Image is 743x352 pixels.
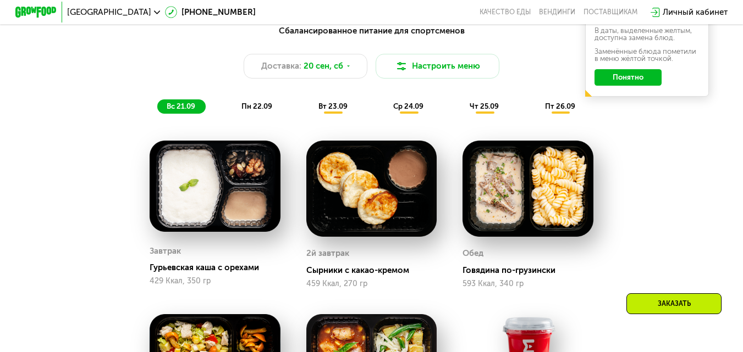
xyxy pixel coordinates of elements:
div: 429 Ккал, 350 гр [150,277,280,286]
button: Понятно [595,69,662,86]
div: Личный кабинет [663,6,728,19]
div: 459 Ккал, 270 гр [306,280,437,288]
div: Сбалансированное питание для спортсменов [66,25,677,37]
span: пт 26.09 [545,102,575,110]
div: Сырники с какао-кремом [306,265,445,276]
a: Качество еды [480,8,531,16]
a: Вендинги [539,8,575,16]
span: Доставка: [261,60,301,72]
span: чт 25.09 [470,102,499,110]
div: Заказать [626,293,722,314]
span: вс 21.09 [167,102,195,110]
div: Гурьевская каша с орехами [150,262,289,273]
a: [PHONE_NUMBER] [165,6,256,19]
span: ср 24.09 [393,102,423,110]
div: Обед [463,245,483,261]
button: Настроить меню [376,54,499,79]
div: Говядина по-грузински [463,265,602,276]
span: 20 сен, сб [304,60,343,72]
div: 2й завтрак [306,245,349,261]
div: Заменённые блюда пометили в меню жёлтой точкой. [595,48,700,62]
div: Завтрак [150,243,181,259]
div: 593 Ккал, 340 гр [463,280,593,288]
div: В даты, выделенные желтым, доступна замена блюд. [595,27,700,41]
div: поставщикам [584,8,637,16]
span: [GEOGRAPHIC_DATA] [67,8,151,16]
span: пн 22.09 [241,102,272,110]
span: вт 23.09 [318,102,348,110]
